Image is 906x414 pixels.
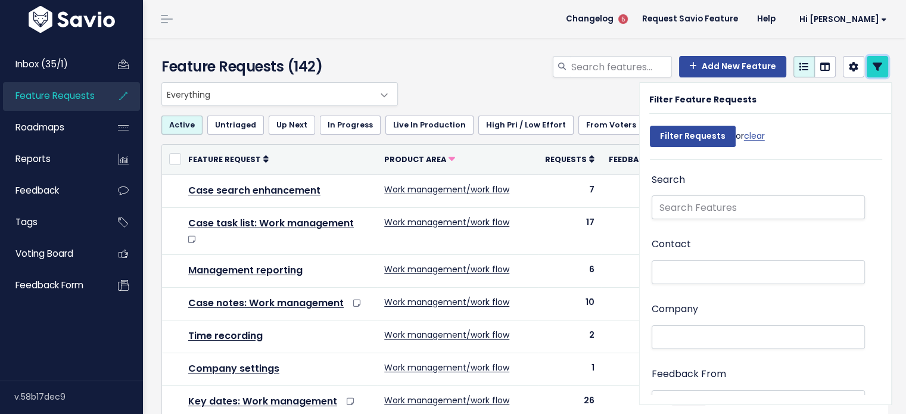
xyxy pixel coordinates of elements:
[15,247,73,260] span: Voting Board
[15,89,95,102] span: Feature Requests
[188,153,269,165] a: Feature Request
[384,153,455,165] a: Product Area
[384,296,509,308] a: Work management/work flow
[161,82,398,106] span: Everything
[15,152,51,165] span: Reports
[3,240,99,267] a: Voting Board
[602,320,665,353] td: 2
[570,56,672,77] input: Search features...
[545,153,594,165] a: Requests
[650,126,736,147] input: Filter Requests
[602,254,665,287] td: 6
[566,15,614,23] span: Changelog
[545,154,587,164] span: Requests
[3,272,99,299] a: Feedback form
[538,254,602,287] td: 6
[14,381,143,412] div: v.58b17dec9
[3,177,99,204] a: Feedback
[188,394,337,408] a: Key dates: Work management
[538,175,602,207] td: 7
[650,120,765,159] div: or
[3,208,99,236] a: Tags
[785,10,896,29] a: Hi [PERSON_NAME]
[748,10,785,28] a: Help
[188,216,354,230] a: Case task list: Work management
[161,116,203,135] a: Active
[538,287,602,320] td: 10
[188,329,263,343] a: Time recording
[799,15,887,24] span: Hi [PERSON_NAME]
[609,153,658,165] a: Feedback
[3,145,99,173] a: Reports
[652,195,865,219] input: Search Features
[652,172,685,189] label: Search
[162,83,373,105] span: Everything
[188,263,303,277] a: Management reporting
[633,10,748,28] a: Request Savio Feature
[578,116,644,135] a: From Voters
[385,116,474,135] a: Live In Production
[538,207,602,254] td: 17
[652,390,865,414] span: All
[3,114,99,141] a: Roadmaps
[652,236,691,253] label: Contact
[188,362,279,375] a: Company settings
[602,287,665,320] td: 11
[161,116,888,135] ul: Filter feature requests
[618,14,628,24] span: 5
[15,121,64,133] span: Roadmaps
[652,391,840,413] span: All
[652,366,726,383] label: Feedback From
[602,353,665,386] td: 2
[649,94,756,105] strong: Filter Feature Requests
[602,175,665,207] td: 7
[384,362,509,373] a: Work management/work flow
[609,154,650,164] span: Feedback
[384,329,509,341] a: Work management/work flow
[3,51,99,78] a: Inbox (35/1)
[652,301,698,318] label: Company
[538,353,602,386] td: 1
[161,56,392,77] h4: Feature Requests (142)
[478,116,574,135] a: High Pri / Low Effort
[538,320,602,353] td: 2
[15,184,59,197] span: Feedback
[26,6,118,33] img: logo-white.9d6f32f41409.svg
[269,116,315,135] a: Up Next
[602,207,665,254] td: 19
[188,296,344,310] a: Case notes: Work management
[15,279,83,291] span: Feedback form
[207,116,264,135] a: Untriaged
[15,216,38,228] span: Tags
[679,56,786,77] a: Add New Feature
[3,82,99,110] a: Feature Requests
[384,154,446,164] span: Product Area
[188,154,261,164] span: Feature Request
[384,183,509,195] a: Work management/work flow
[188,183,320,197] a: Case search enhancement
[744,130,765,142] a: clear
[320,116,381,135] a: In Progress
[15,58,68,70] span: Inbox (35/1)
[384,216,509,228] a: Work management/work flow
[384,263,509,275] a: Work management/work flow
[384,394,509,406] a: Work management/work flow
